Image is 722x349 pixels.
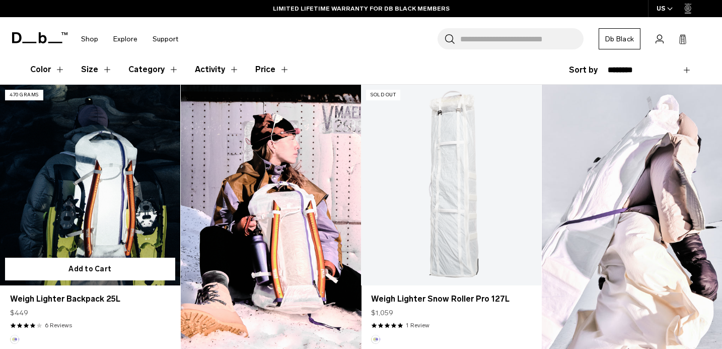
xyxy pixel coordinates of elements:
[5,90,43,100] p: 470 grams
[113,21,137,57] a: Explore
[128,55,179,84] button: Toggle Filter
[81,21,98,57] a: Shop
[30,55,65,84] button: Toggle Filter
[195,55,239,84] button: Toggle Filter
[153,21,178,57] a: Support
[371,335,380,344] button: Aurora
[74,17,186,61] nav: Main Navigation
[366,90,400,100] p: Sold Out
[371,308,393,318] span: $1,059
[45,321,72,330] a: 6 reviews
[371,293,531,305] a: Weigh Lighter Snow Roller Pro 127L
[406,321,429,330] a: 1 reviews
[81,55,112,84] button: Toggle Filter
[10,335,19,344] button: Aurora
[361,85,541,285] a: Weigh Lighter Snow Roller Pro 127L
[10,293,170,305] a: Weigh Lighter Backpack 25L
[599,28,640,49] a: Db Black
[273,4,450,13] a: LIMITED LIFETIME WARRANTY FOR DB BLACK MEMBERS
[255,55,290,84] button: Toggle Price
[5,258,175,280] button: Add to Cart
[10,308,28,318] span: $449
